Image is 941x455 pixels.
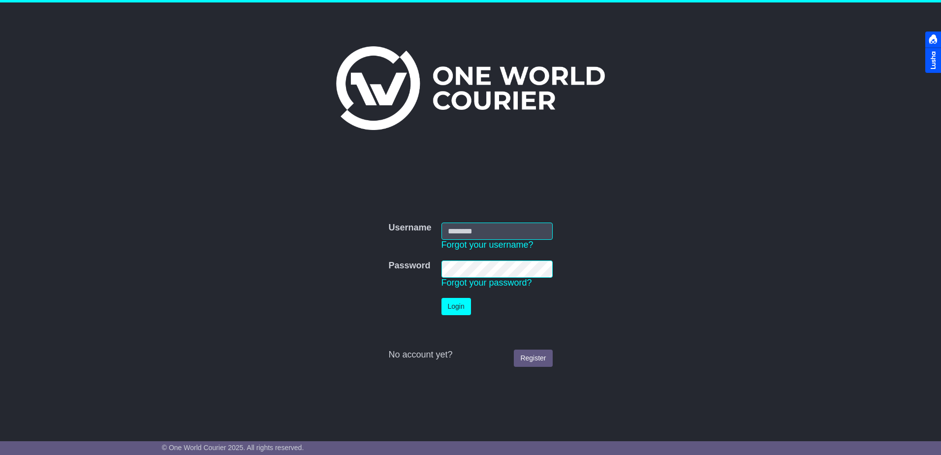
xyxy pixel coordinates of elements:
label: Username [388,223,431,233]
div: No account yet? [388,350,552,360]
img: One World [336,46,605,130]
a: Register [514,350,552,367]
span: © One World Courier 2025. All rights reserved. [162,444,304,452]
button: Login [441,298,471,315]
a: Forgot your username? [441,240,533,250]
label: Password [388,260,430,271]
a: Forgot your password? [441,278,532,288]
